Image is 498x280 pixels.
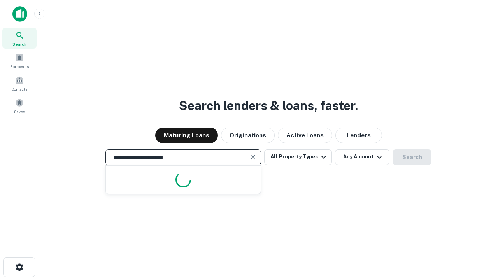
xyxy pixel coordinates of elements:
[264,149,332,165] button: All Property Types
[459,218,498,255] iframe: Chat Widget
[247,152,258,163] button: Clear
[12,6,27,22] img: capitalize-icon.png
[14,108,25,115] span: Saved
[278,128,332,143] button: Active Loans
[10,63,29,70] span: Borrowers
[2,28,37,49] a: Search
[335,149,389,165] button: Any Amount
[2,50,37,71] a: Borrowers
[335,128,382,143] button: Lenders
[179,96,358,115] h3: Search lenders & loans, faster.
[12,41,26,47] span: Search
[2,73,37,94] a: Contacts
[12,86,27,92] span: Contacts
[155,128,218,143] button: Maturing Loans
[2,95,37,116] a: Saved
[221,128,275,143] button: Originations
